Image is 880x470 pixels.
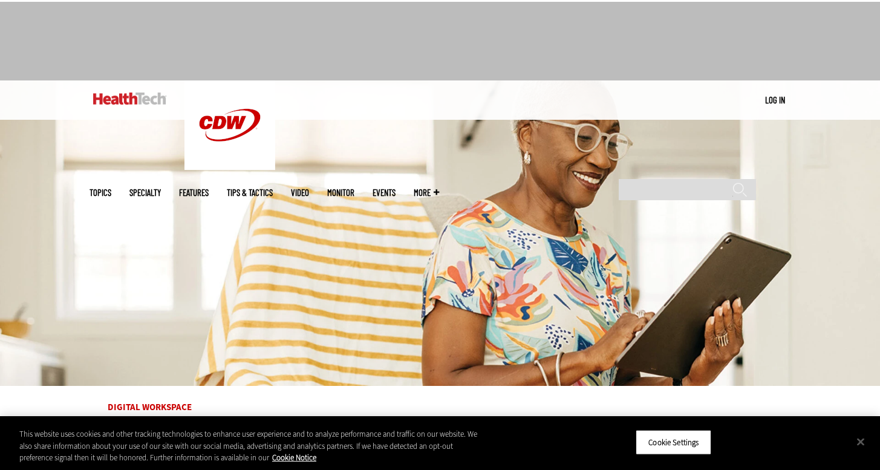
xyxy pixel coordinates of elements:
span: Specialty [129,188,161,197]
img: Home [184,80,275,170]
a: Events [373,188,396,197]
div: This website uses cookies and other tracking technologies to enhance user experience and to analy... [19,428,484,464]
a: CDW [184,160,275,173]
a: Digital Workspace [108,401,192,413]
a: Features [179,188,209,197]
span: Topics [90,188,111,197]
button: Cookie Settings [636,429,711,455]
button: Close [847,428,874,455]
img: Home [93,93,166,105]
div: User menu [765,94,785,106]
a: MonITor [327,188,354,197]
a: Tips & Tactics [227,188,273,197]
a: Log in [765,94,785,105]
a: Video [291,188,309,197]
iframe: advertisement [220,14,660,68]
span: More [414,188,439,197]
a: More information about your privacy [272,452,316,463]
